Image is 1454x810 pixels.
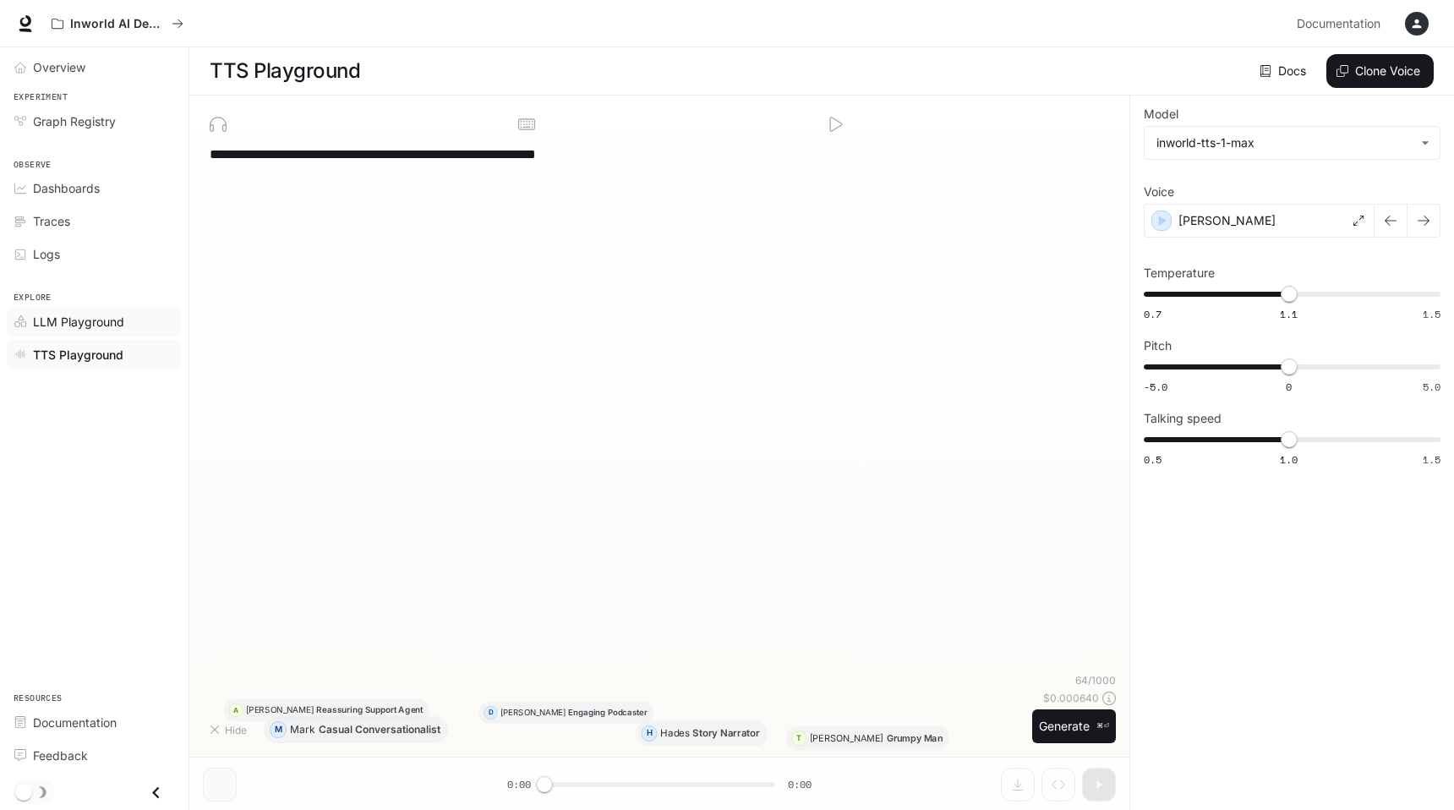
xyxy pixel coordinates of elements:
button: Generate⌘⏎ [1032,709,1116,744]
a: Dashboards [7,173,182,203]
span: Graph Registry [33,112,116,130]
p: [PERSON_NAME] [500,709,566,717]
div: inworld-tts-1-max [1145,127,1440,159]
p: Story Narrator [692,729,759,738]
span: 1.5 [1423,307,1440,321]
p: Pitch [1144,340,1172,352]
button: A[PERSON_NAME]Reassuring Support Agent [224,699,429,722]
span: Dark mode toggle [15,782,32,801]
p: Temperature [1144,267,1215,279]
p: [PERSON_NAME] [1178,212,1276,229]
p: ⌘⏎ [1096,721,1109,731]
a: Traces [7,206,182,236]
a: Overview [7,52,182,82]
div: D [484,702,496,724]
span: Traces [33,212,70,230]
div: T [792,726,806,751]
span: Feedback [33,747,88,764]
div: A [230,699,243,722]
div: inworld-tts-1-max [1156,134,1413,151]
a: Feedback [7,741,182,770]
button: HHadesStory Narrator [636,720,768,747]
a: Docs [1256,54,1313,88]
button: Close drawer [137,775,175,810]
span: 0.7 [1144,307,1162,321]
span: Documentation [1297,14,1380,35]
p: 64 / 1000 [1075,673,1116,687]
span: LLM Playground [33,313,124,331]
p: Talking speed [1144,413,1222,424]
span: 1.5 [1423,452,1440,467]
p: Model [1144,108,1178,120]
h1: TTS Playground [210,54,360,88]
span: -5.0 [1144,380,1167,394]
p: Grumpy Man [887,734,943,743]
span: Documentation [33,714,117,731]
p: Inworld AI Demos [70,17,165,31]
button: D[PERSON_NAME]Engaging Podcaster [479,702,653,724]
a: Documentation [7,708,182,737]
span: Logs [33,245,60,263]
button: MMarkCasual Conversationalist [264,716,448,743]
p: [PERSON_NAME] [810,734,883,743]
p: Reassuring Support Agent [316,706,423,714]
a: Logs [7,239,182,269]
a: LLM Playground [7,307,182,337]
button: T[PERSON_NAME]Grumpy Man [786,726,949,751]
button: Hide [203,716,257,743]
p: Voice [1144,186,1174,198]
a: Graph Registry [7,107,182,136]
p: Casual Conversationalist [319,725,440,735]
a: Documentation [1290,7,1393,41]
span: TTS Playground [33,346,123,364]
div: H [642,720,656,747]
span: 5.0 [1423,380,1440,394]
button: All workspaces [44,7,191,41]
span: Dashboards [33,179,100,197]
p: Engaging Podcaster [568,709,648,717]
span: 0.5 [1144,452,1162,467]
span: 1.1 [1280,307,1298,321]
a: TTS Playground [7,340,182,369]
p: Mark [290,725,315,735]
div: M [271,716,286,743]
button: Clone Voice [1326,54,1434,88]
span: Overview [33,58,85,76]
span: 1.0 [1280,452,1298,467]
span: 0 [1286,380,1292,394]
p: $ 0.000640 [1043,691,1099,705]
p: [PERSON_NAME] [246,706,314,714]
p: Hades [660,729,689,738]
